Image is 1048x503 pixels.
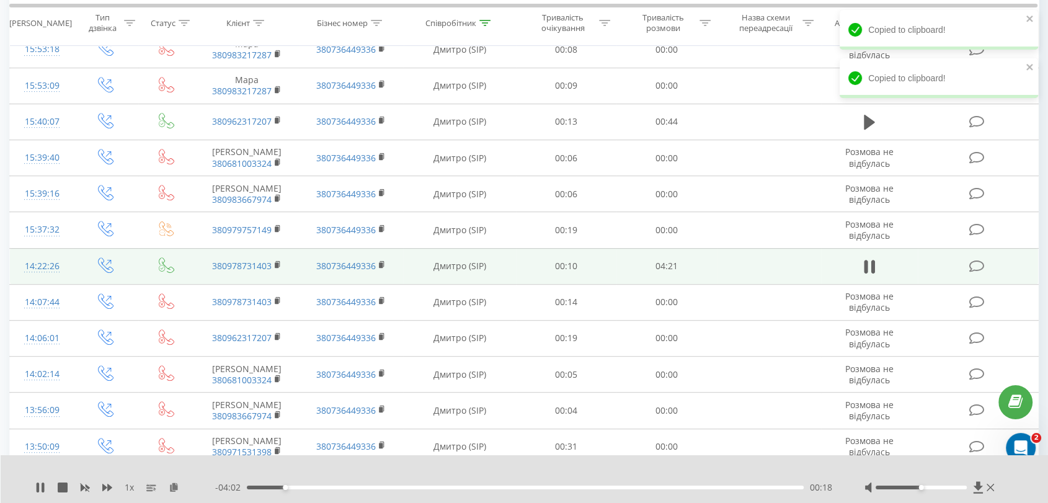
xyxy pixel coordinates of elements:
td: [PERSON_NAME] [195,357,299,393]
td: Дмитро (SIP) [403,68,515,104]
div: 13:50:09 [22,435,61,459]
span: Розмова не відбулась [845,435,894,458]
a: 380736449336 [316,79,376,91]
td: 00:00 [616,68,717,104]
a: 380971531398 [212,446,272,458]
a: 380978731403 [212,296,272,308]
span: 1 x [125,481,134,494]
td: [PERSON_NAME] [195,176,299,212]
div: Бізнес номер [317,18,368,29]
a: 380736449336 [316,368,376,380]
td: [PERSON_NAME] [195,393,299,429]
a: 380736449336 [316,188,376,200]
td: 00:00 [616,284,717,320]
div: Назва схеми переадресації [733,13,799,34]
div: 15:39:16 [22,182,61,206]
a: 380681003324 [212,158,272,169]
td: Дмитро (SIP) [403,429,515,465]
td: Дмитро (SIP) [403,284,515,320]
a: 380736449336 [316,224,376,236]
span: Розмова не відбулась [845,326,894,349]
div: Copied to clipboard! [840,58,1038,98]
td: [PERSON_NAME] [195,429,299,465]
a: 380978731403 [212,260,272,272]
div: 15:53:09 [22,74,61,98]
td: 00:00 [616,357,717,393]
span: 2 [1031,433,1041,443]
div: Співробітник [425,18,476,29]
div: Accessibility label [283,485,288,490]
div: Copied to clipboard! [840,10,1038,50]
div: 15:37:32 [22,218,61,242]
div: 14:22:26 [22,254,61,278]
a: 380962317207 [212,115,272,127]
td: 00:00 [616,140,717,176]
td: Дмитро (SIP) [403,140,515,176]
td: 00:44 [616,104,717,140]
span: Розмова не відбулась [845,218,894,241]
div: 14:02:14 [22,362,61,386]
span: Розмова не відбулась [845,182,894,205]
td: 00:00 [616,429,717,465]
a: 380962317207 [212,332,272,344]
div: [PERSON_NAME] [9,18,72,29]
a: 380736449336 [316,332,376,344]
div: 15:53:18 [22,37,61,61]
div: Accessibility label [918,485,923,490]
a: 380681003324 [212,374,272,386]
a: 380736449336 [316,404,376,416]
td: 00:31 [516,429,616,465]
td: 00:00 [616,212,717,248]
td: 00:08 [516,32,616,68]
td: Дмитро (SIP) [403,393,515,429]
a: 380736449336 [316,43,376,55]
span: Розмова не відбулась [845,290,894,313]
button: close [1026,62,1034,74]
a: 380983667974 [212,410,272,422]
td: Мара [195,68,299,104]
td: 00:00 [616,320,717,356]
td: 00:06 [516,176,616,212]
td: Мара [195,32,299,68]
div: 15:40:07 [22,110,61,134]
div: 13:56:09 [22,398,61,422]
a: 380736449336 [316,440,376,452]
td: Дмитро (SIP) [403,320,515,356]
td: 00:00 [616,32,717,68]
td: 00:13 [516,104,616,140]
div: Клієнт [226,18,250,29]
td: 00:05 [516,357,616,393]
td: 00:00 [616,393,717,429]
td: Дмитро (SIP) [403,176,515,212]
td: 00:04 [516,393,616,429]
td: 00:14 [516,284,616,320]
td: [PERSON_NAME] [195,140,299,176]
td: 04:21 [616,248,717,284]
span: - 04:02 [215,481,247,494]
td: 00:00 [616,176,717,212]
td: 00:19 [516,320,616,356]
a: 380736449336 [316,152,376,164]
a: 380983217287 [212,85,272,97]
span: Розмова не відбулась [845,146,894,169]
div: 14:07:44 [22,290,61,314]
a: 380979757149 [212,224,272,236]
td: Дмитро (SIP) [403,32,515,68]
button: close [1026,14,1034,25]
td: Дмитро (SIP) [403,104,515,140]
div: Тривалість розмови [630,13,696,34]
td: 00:10 [516,248,616,284]
a: 380736449336 [316,115,376,127]
td: Дмитро (SIP) [403,212,515,248]
a: 380736449336 [316,296,376,308]
span: Розмова не відбулась [845,363,894,386]
td: 00:19 [516,212,616,248]
a: 380983667974 [212,194,272,205]
div: 14:06:01 [22,326,61,350]
a: 380736449336 [316,260,376,272]
span: Розмова не відбулась [845,399,894,422]
div: Аудіозапис розмови [835,18,913,29]
td: Дмитро (SIP) [403,248,515,284]
td: 00:06 [516,140,616,176]
td: Дмитро (SIP) [403,357,515,393]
